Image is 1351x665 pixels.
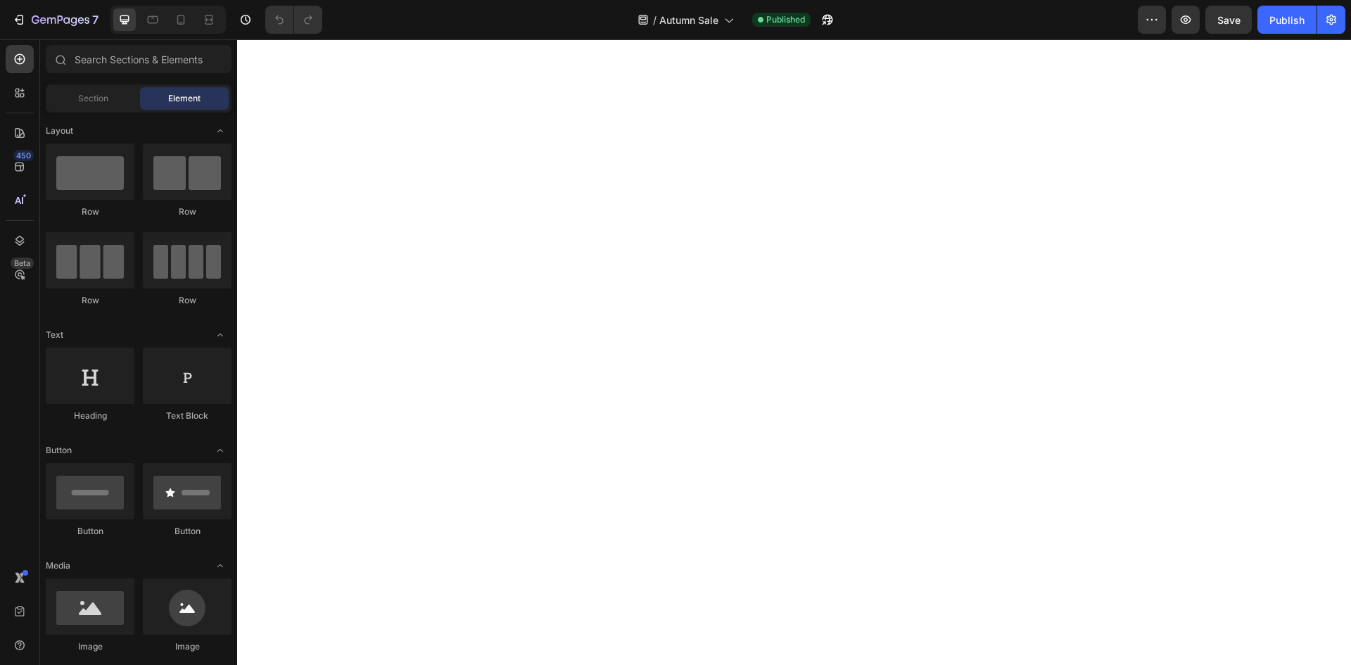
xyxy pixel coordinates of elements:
[265,6,322,34] div: Undo/Redo
[46,205,134,218] div: Row
[143,205,231,218] div: Row
[13,150,34,161] div: 450
[766,13,805,26] span: Published
[46,329,63,341] span: Text
[46,444,72,457] span: Button
[6,6,105,34] button: 7
[1205,6,1252,34] button: Save
[46,525,134,538] div: Button
[46,125,73,137] span: Layout
[209,439,231,462] span: Toggle open
[209,324,231,346] span: Toggle open
[78,92,108,105] span: Section
[1257,6,1317,34] button: Publish
[92,11,99,28] p: 7
[11,258,34,269] div: Beta
[143,525,231,538] div: Button
[46,640,134,653] div: Image
[143,410,231,422] div: Text Block
[1217,14,1241,26] span: Save
[237,39,1351,665] iframe: Design area
[46,559,70,572] span: Media
[143,294,231,307] div: Row
[143,640,231,653] div: Image
[46,410,134,422] div: Heading
[46,294,134,307] div: Row
[653,13,657,27] span: /
[209,120,231,142] span: Toggle open
[168,92,201,105] span: Element
[1269,13,1305,27] div: Publish
[46,45,231,73] input: Search Sections & Elements
[209,555,231,577] span: Toggle open
[659,13,718,27] span: Autumn Sale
